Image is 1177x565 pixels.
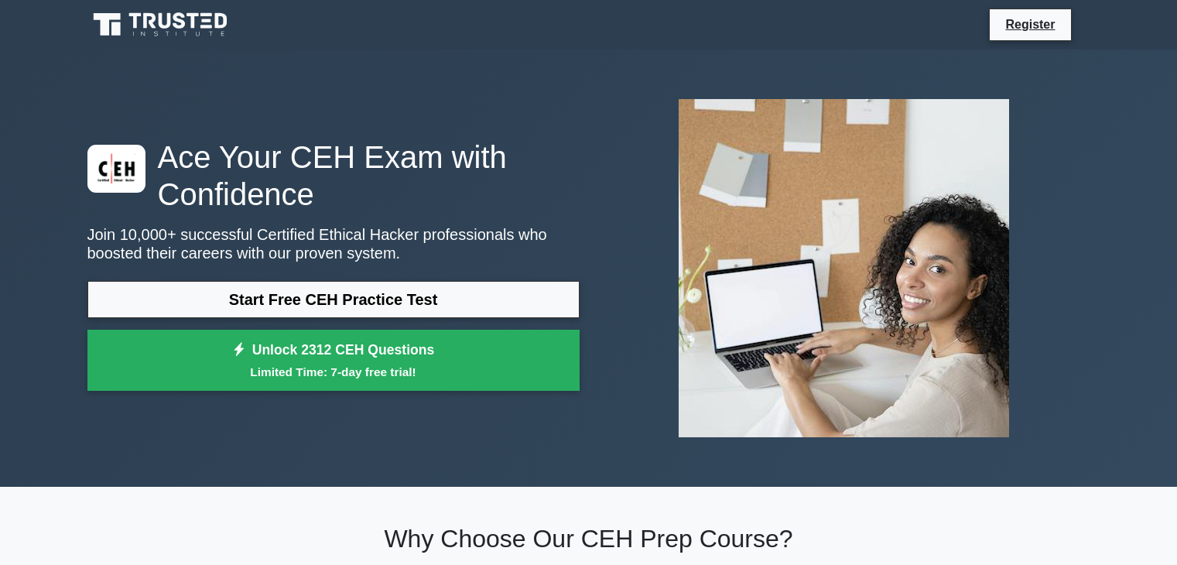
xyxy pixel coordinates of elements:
[996,15,1064,34] a: Register
[87,330,580,392] a: Unlock 2312 CEH QuestionsLimited Time: 7-day free trial!
[87,281,580,318] a: Start Free CEH Practice Test
[87,225,580,262] p: Join 10,000+ successful Certified Ethical Hacker professionals who boosted their careers with our...
[87,139,580,213] h1: Ace Your CEH Exam with Confidence
[107,363,560,381] small: Limited Time: 7-day free trial!
[87,524,1090,553] h2: Why Choose Our CEH Prep Course?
